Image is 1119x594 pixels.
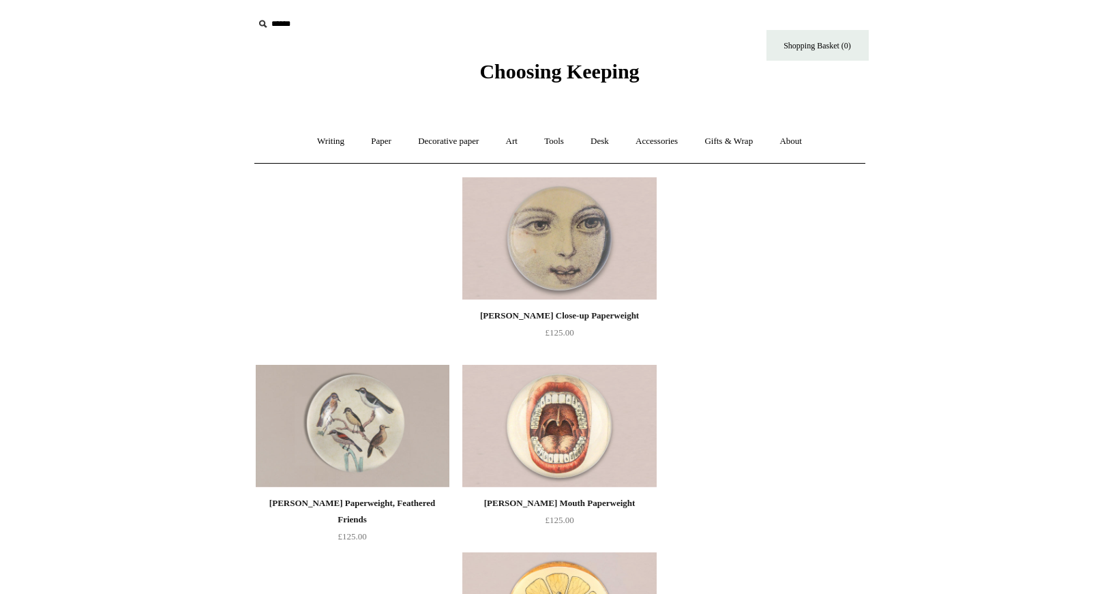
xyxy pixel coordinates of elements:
a: Art [494,123,530,160]
span: Choosing Keeping [479,60,639,83]
a: Writing [305,123,357,160]
div: [PERSON_NAME] Close-up Paperweight [466,308,653,324]
a: Shopping Basket (0) [766,30,869,61]
a: Desk [578,123,621,160]
span: £125.00 [545,327,573,338]
a: Decorative paper [406,123,491,160]
a: [PERSON_NAME] Mouth Paperweight £125.00 [462,495,656,551]
a: [PERSON_NAME] Paperweight, Feathered Friends £125.00 [256,495,449,551]
a: About [767,123,814,160]
a: Gifts & Wrap [692,123,765,160]
a: Paper [359,123,404,160]
a: John Derian Close-up Paperweight John Derian Close-up Paperweight [462,177,656,300]
a: Tools [532,123,576,160]
a: Accessories [623,123,690,160]
img: John Derian Mouth Paperweight [462,365,656,488]
a: John Derian Mouth Paperweight John Derian Mouth Paperweight [462,365,656,488]
img: John Derian Paperweight, Feathered Friends [256,365,449,488]
span: £125.00 [545,515,573,525]
a: John Derian Paperweight, Feathered Friends John Derian Paperweight, Feathered Friends [256,365,449,488]
img: John Derian Close-up Paperweight [462,177,656,300]
a: [PERSON_NAME] Close-up Paperweight £125.00 [462,308,656,363]
span: £125.00 [338,531,366,541]
a: Choosing Keeping [479,71,639,80]
div: [PERSON_NAME] Mouth Paperweight [466,495,653,511]
div: [PERSON_NAME] Paperweight, Feathered Friends [259,495,446,528]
